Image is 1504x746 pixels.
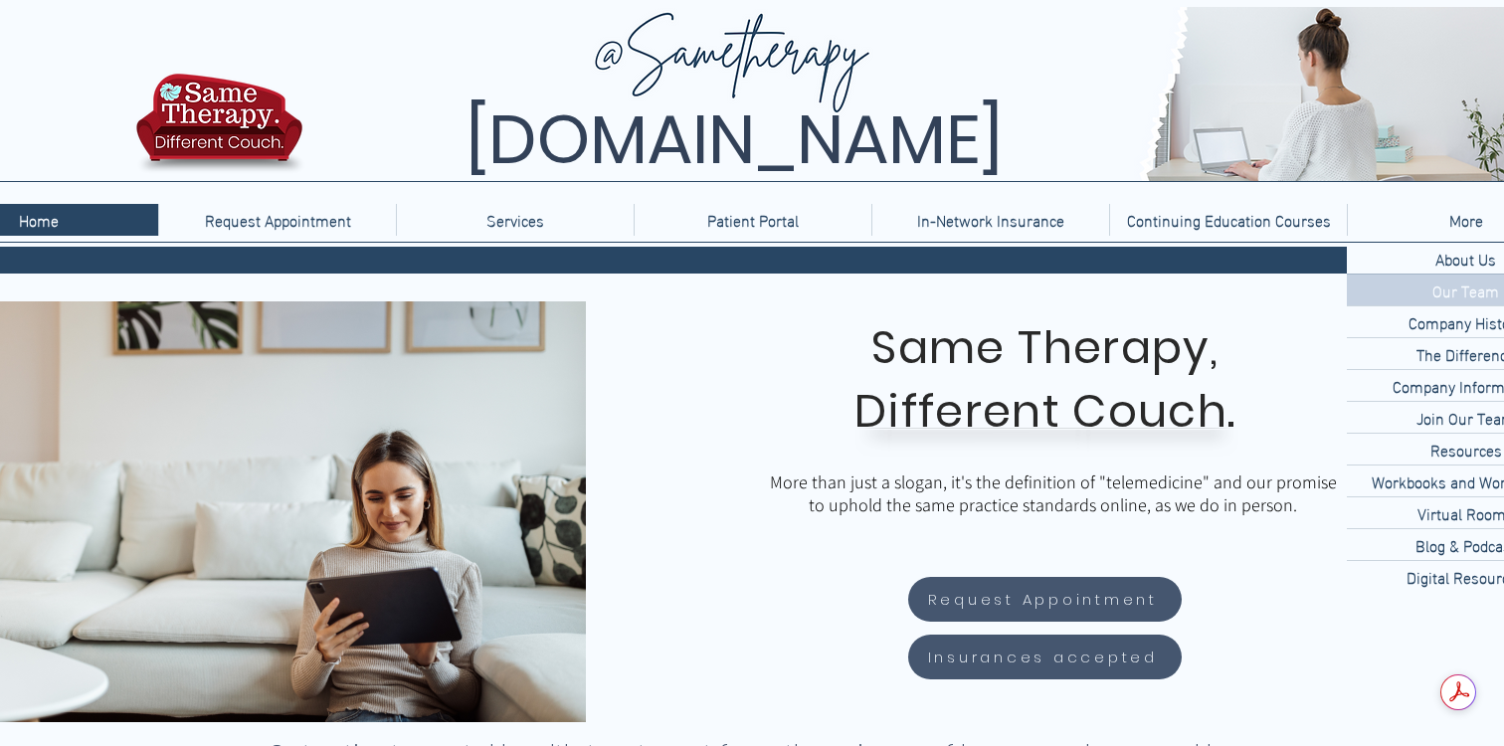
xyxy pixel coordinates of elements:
a: Continuing Education Courses [1109,204,1347,236]
p: About Us [1427,243,1504,274]
p: More than just a slogan, it's the definition of "telemedicine" and our promise to uphold the same... [765,470,1342,516]
span: Same Therapy, [871,316,1219,379]
p: Home [9,204,69,236]
p: In-Network Insurance [907,204,1074,236]
span: Request Appointment [928,588,1158,611]
img: TBH.US [130,71,308,188]
span: Different Couch. [854,380,1236,443]
a: Request Appointment [158,204,396,236]
p: Request Appointment [195,204,361,236]
span: Insurances accepted [928,646,1158,668]
a: Patient Portal [634,204,871,236]
div: Services [396,204,634,236]
a: Insurances accepted [908,635,1182,679]
p: More [1439,204,1493,236]
p: Services [476,204,554,236]
span: [DOMAIN_NAME] [466,93,1003,187]
p: Patient Portal [697,204,809,236]
a: Request Appointment [908,577,1182,622]
p: Continuing Education Courses [1117,204,1341,236]
a: In-Network Insurance [871,204,1109,236]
